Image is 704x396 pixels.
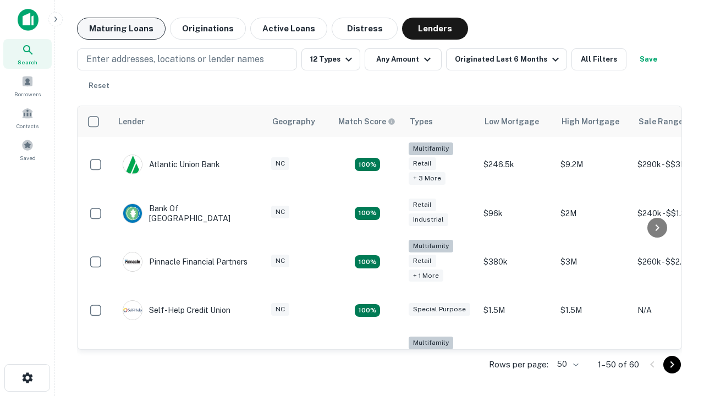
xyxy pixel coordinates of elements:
div: Atlantic Union Bank [123,155,220,174]
div: Originated Last 6 Months [455,53,562,66]
div: NC [271,255,289,267]
iframe: Chat Widget [649,308,704,361]
td: $9.2M [555,137,632,193]
div: + 1 more [409,269,443,282]
div: Sale Range [639,115,683,128]
span: Contacts [16,122,38,130]
td: $380k [478,234,555,290]
div: Multifamily [409,240,453,252]
td: $3.2M [555,331,632,387]
div: NC [271,157,289,170]
th: Capitalize uses an advanced AI algorithm to match your search with the best lender. The match sco... [332,106,403,137]
div: Self-help Credit Union [123,300,230,320]
div: Retail [409,199,436,211]
button: Reset [81,75,117,97]
div: The Fidelity Bank [123,349,212,369]
span: Search [18,58,37,67]
button: Originations [170,18,246,40]
div: Industrial [409,213,448,226]
p: Enter addresses, locations or lender names [86,53,264,66]
th: Types [403,106,478,137]
div: Retail [409,157,436,170]
div: 50 [553,356,580,372]
a: Search [3,39,52,69]
div: Lender [118,115,145,128]
div: + 3 more [409,172,446,185]
div: Geography [272,115,315,128]
button: 12 Types [301,48,360,70]
span: Borrowers [14,90,41,98]
th: Low Mortgage [478,106,555,137]
span: Saved [20,153,36,162]
div: Multifamily [409,337,453,349]
td: $246.5k [478,137,555,193]
div: NC [271,206,289,218]
button: Originated Last 6 Months [446,48,567,70]
div: Capitalize uses an advanced AI algorithm to match your search with the best lender. The match sco... [338,116,395,128]
button: Enter addresses, locations or lender names [77,48,297,70]
th: High Mortgage [555,106,632,137]
button: Go to next page [663,356,681,373]
div: Retail [409,255,436,267]
div: Multifamily [409,142,453,155]
button: Save your search to get updates of matches that match your search criteria. [631,48,666,70]
td: $246k [478,331,555,387]
div: Matching Properties: 15, hasApolloMatch: undefined [355,207,380,220]
td: $3M [555,234,632,290]
div: Special Purpose [409,303,470,316]
p: 1–50 of 60 [598,358,639,371]
img: capitalize-icon.png [18,9,38,31]
div: Matching Properties: 17, hasApolloMatch: undefined [355,255,380,268]
button: Lenders [402,18,468,40]
th: Lender [112,106,266,137]
div: Matching Properties: 10, hasApolloMatch: undefined [355,158,380,171]
a: Contacts [3,103,52,133]
button: Any Amount [365,48,442,70]
div: Pinnacle Financial Partners [123,252,248,272]
div: NC [271,303,289,316]
th: Geography [266,106,332,137]
a: Saved [3,135,52,164]
h6: Match Score [338,116,393,128]
div: Bank Of [GEOGRAPHIC_DATA] [123,204,255,223]
td: $2M [555,193,632,234]
p: Rows per page: [489,358,548,371]
td: $1.5M [478,289,555,331]
img: picture [123,252,142,271]
button: All Filters [571,48,626,70]
button: Maturing Loans [77,18,166,40]
div: Types [410,115,433,128]
td: $1.5M [555,289,632,331]
td: $96k [478,193,555,234]
img: picture [123,155,142,174]
a: Borrowers [3,71,52,101]
img: picture [123,204,142,223]
div: Matching Properties: 11, hasApolloMatch: undefined [355,304,380,317]
button: Distress [332,18,398,40]
button: Active Loans [250,18,327,40]
img: picture [123,301,142,320]
div: High Mortgage [562,115,619,128]
div: Low Mortgage [485,115,539,128]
